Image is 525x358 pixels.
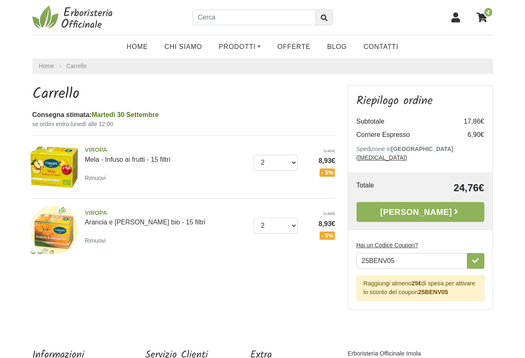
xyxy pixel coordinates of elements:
a: Contatti [355,39,407,55]
span: 4 [483,7,493,17]
a: VIROPAMela - Infuso ai frutti - 15 filtri [85,146,247,163]
a: Chi Siamo [156,39,210,55]
span: Martedì 30 Settembre [92,111,159,118]
a: 4 [472,7,493,28]
a: Home [39,62,54,71]
a: Rimuovi [85,173,109,183]
h3: Riepilogo ordine [357,94,484,108]
span: VIROPA [85,209,247,218]
a: VIROPAArancia e [PERSON_NAME] bio - 15 filtri [85,209,247,226]
td: Subtotale [357,115,451,128]
a: [PERSON_NAME] [357,202,484,222]
a: Erboristeria Officinale Imola [347,350,421,357]
a: Rimuovi [85,235,109,246]
a: Home [118,39,156,55]
span: 8,93€ [304,156,335,166]
u: Hai un Codice Coupon? [357,242,418,248]
small: Rimuovi [85,175,106,181]
td: 6,90€ [451,128,484,141]
a: Prodotti [210,39,269,55]
img: Erboristeria Officinale [32,5,115,30]
b: 25BENV05 [418,289,448,295]
img: Mela - Infuso ai frutti - 15 filtri [29,142,79,192]
td: 24,76€ [403,180,484,195]
label: Hai un Codice Coupon? [357,241,418,250]
td: Corriere Espresso [357,128,451,141]
b: [GEOGRAPHIC_DATA] [391,146,454,152]
div: Consegna stimata: [32,110,335,120]
del: 9,40€ [304,210,335,217]
a: ([MEDICAL_DATA]) [357,154,407,161]
span: - 5% [320,231,335,240]
span: - 5% [320,168,335,177]
b: 25€ [412,280,422,287]
input: Hai un Codice Coupon? [357,253,467,269]
span: 8,93€ [304,219,335,229]
h1: Carrello [32,85,335,103]
input: Cerca [193,10,316,25]
small: Rimuovi [85,237,106,244]
del: 9,40€ [304,148,335,155]
td: Totale [357,180,403,195]
p: Spedizione in [357,145,484,162]
span: VIROPA [85,146,247,155]
img: Arancia e Mandarino bio - 15 filtri [29,205,79,255]
nav: breadcrumb [32,58,493,74]
small: se ordini entro lunedì alle 12:00 [32,120,335,129]
div: Raggiungi almeno di spesa per attivare lo sconto del coupon [357,275,484,301]
a: Blog [319,39,355,55]
a: Carrello [66,63,87,69]
td: 17,86€ [451,115,484,128]
a: OFFERTE [269,39,319,55]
